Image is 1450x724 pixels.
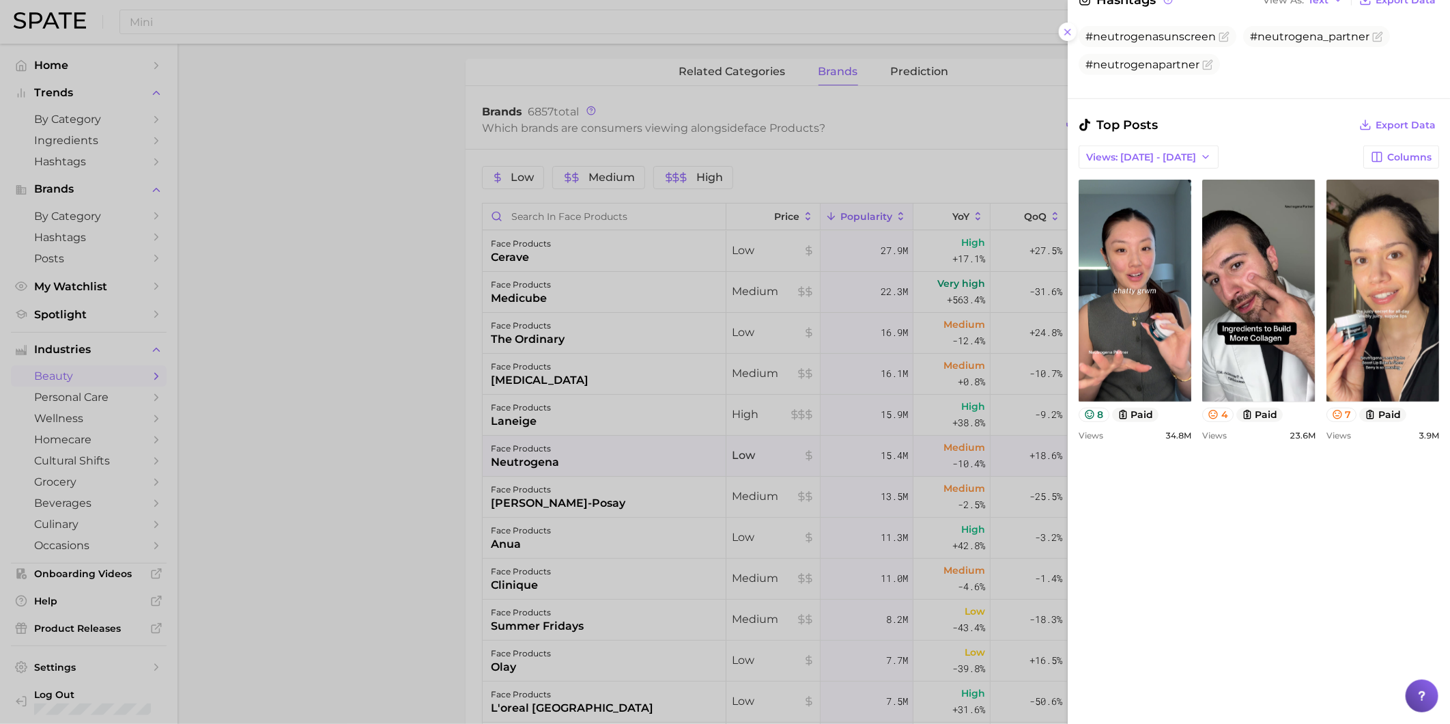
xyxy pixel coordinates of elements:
[1079,115,1158,135] span: Top Posts
[1359,408,1406,422] button: paid
[1085,58,1199,71] span: #neutrogenapartner
[1086,152,1196,163] span: Views: [DATE] - [DATE]
[1202,59,1213,70] button: Flag as miscategorized or irrelevant
[1079,430,1103,441] span: Views
[1326,408,1357,422] button: 7
[1356,115,1439,135] button: Export Data
[1326,430,1351,441] span: Views
[1290,430,1316,441] span: 23.6m
[1079,145,1219,169] button: Views: [DATE] - [DATE]
[1236,408,1283,422] button: paid
[1085,30,1216,43] span: #neutrogenasunscreen
[1372,31,1383,42] button: Flag as miscategorized or irrelevant
[1219,31,1229,42] button: Flag as miscategorized or irrelevant
[1387,152,1432,163] span: Columns
[1419,430,1439,441] span: 3.9m
[1202,408,1234,422] button: 4
[1363,145,1439,169] button: Columns
[1376,120,1436,131] span: Export Data
[1079,408,1109,422] button: 8
[1165,430,1191,441] span: 34.8m
[1112,408,1159,422] button: paid
[1202,430,1227,441] span: Views
[1250,30,1369,43] span: #neutrogena_partner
